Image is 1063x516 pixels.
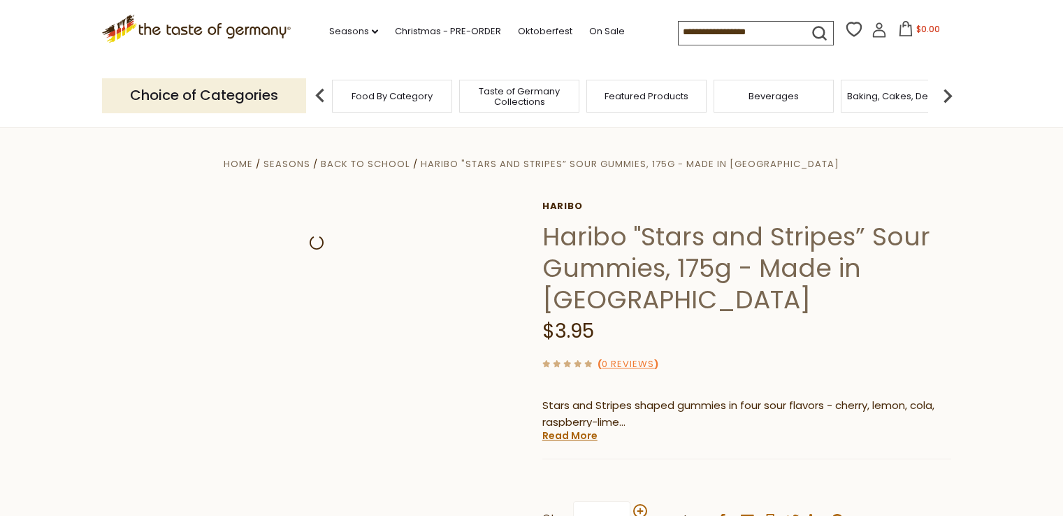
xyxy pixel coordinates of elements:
[421,157,839,171] a: Haribo "Stars and Stripes” Sour Gummies, 175g - Made in [GEOGRAPHIC_DATA]
[602,357,654,372] a: 0 Reviews
[306,82,334,110] img: previous arrow
[395,24,501,39] a: Christmas - PRE-ORDER
[916,23,940,35] span: $0.00
[518,24,572,39] a: Oktoberfest
[589,24,625,39] a: On Sale
[102,78,306,113] p: Choice of Categories
[329,24,378,39] a: Seasons
[463,86,575,107] a: Taste of Germany Collections
[605,91,688,101] a: Featured Products
[934,82,962,110] img: next arrow
[890,21,949,42] button: $0.00
[352,91,433,101] a: Food By Category
[847,91,955,101] a: Baking, Cakes, Desserts
[542,397,951,432] p: Stars and Stripes shaped gummies in four sour flavors - cherry, lemon, cola, raspberry-lime
[321,157,410,171] a: Back to School
[749,91,799,101] a: Beverages
[598,357,658,371] span: ( )
[224,157,253,171] a: Home
[542,221,951,315] h1: Haribo "Stars and Stripes” Sour Gummies, 175g - Made in [GEOGRAPHIC_DATA]
[263,157,310,171] a: Seasons
[542,317,594,345] span: $3.95
[542,201,951,212] a: Haribo
[542,429,598,443] a: Read More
